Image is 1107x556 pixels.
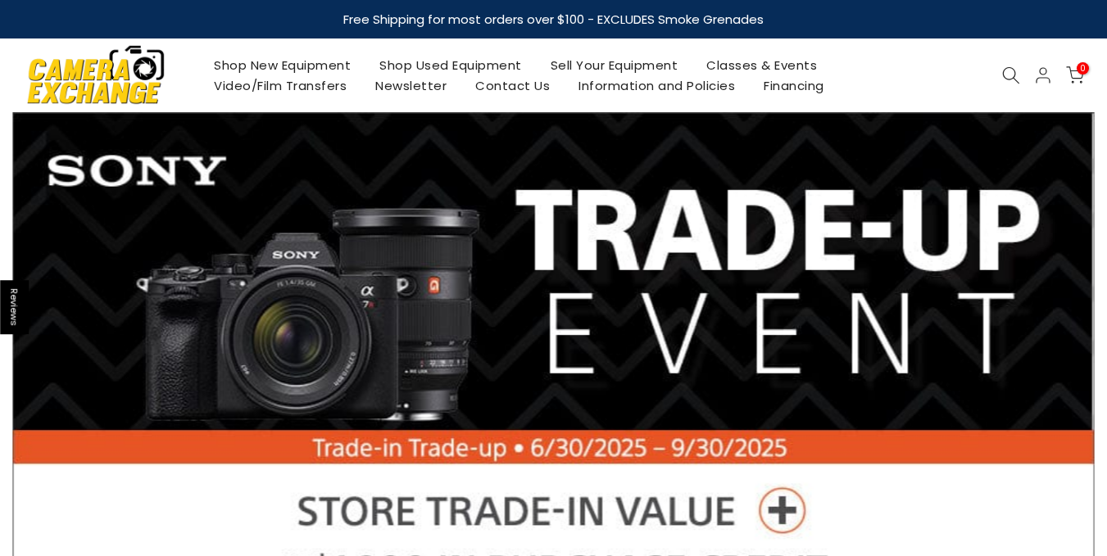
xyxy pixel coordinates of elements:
[361,75,461,96] a: Newsletter
[536,55,692,75] a: Sell Your Equipment
[750,75,839,96] a: Financing
[461,75,565,96] a: Contact Us
[200,75,361,96] a: Video/Film Transfers
[692,55,832,75] a: Classes & Events
[343,11,764,28] strong: Free Shipping for most orders over $100 - EXCLUDES Smoke Grenades
[1077,62,1089,75] span: 0
[1066,66,1084,84] a: 0
[200,55,365,75] a: Shop New Equipment
[365,55,537,75] a: Shop Used Equipment
[565,75,750,96] a: Information and Policies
